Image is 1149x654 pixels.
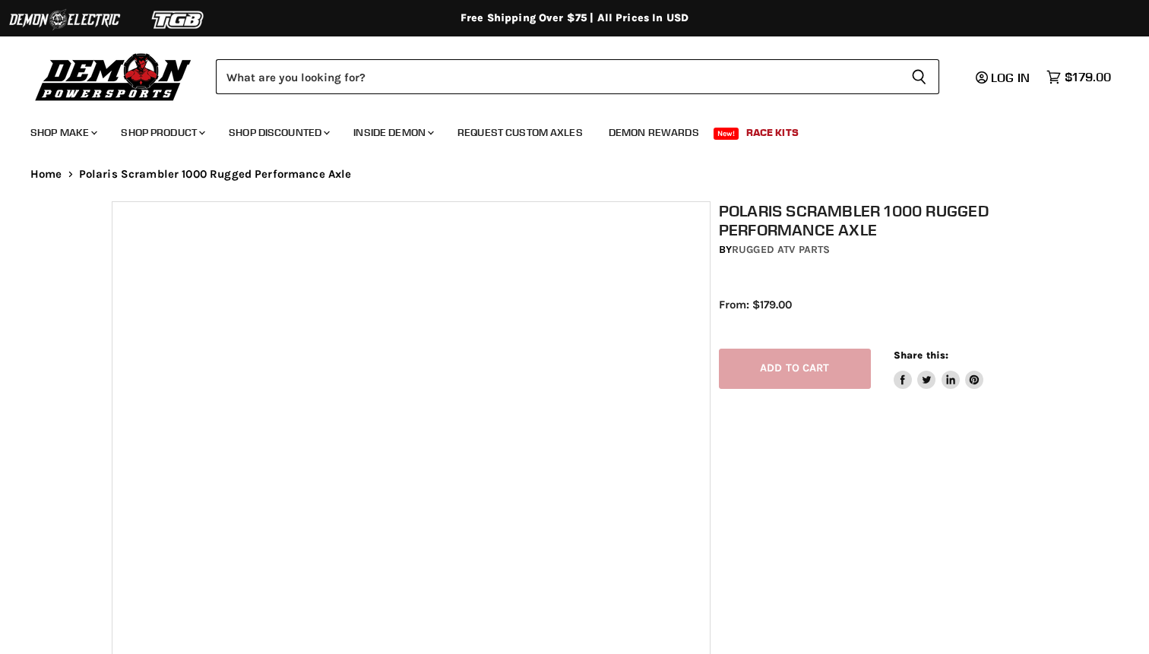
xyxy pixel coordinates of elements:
[894,349,948,361] span: Share this:
[8,5,122,34] img: Demon Electric Logo 2
[217,117,339,148] a: Shop Discounted
[991,70,1030,85] span: Log in
[1039,66,1119,88] a: $179.00
[122,5,236,34] img: TGB Logo 2
[342,117,443,148] a: Inside Demon
[719,201,1046,239] h1: Polaris Scrambler 1000 Rugged Performance Axle
[894,349,984,389] aside: Share this:
[1065,70,1111,84] span: $179.00
[735,117,810,148] a: Race Kits
[30,49,197,103] img: Demon Powersports
[446,117,594,148] a: Request Custom Axles
[597,117,711,148] a: Demon Rewards
[969,71,1039,84] a: Log in
[30,168,62,181] a: Home
[19,117,106,148] a: Shop Make
[216,59,899,94] input: Search
[732,243,830,256] a: Rugged ATV Parts
[899,59,939,94] button: Search
[216,59,939,94] form: Product
[79,168,352,181] span: Polaris Scrambler 1000 Rugged Performance Axle
[19,111,1107,148] ul: Main menu
[719,298,792,311] span: From: $179.00
[109,117,214,148] a: Shop Product
[714,128,739,140] span: New!
[719,242,1046,258] div: by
